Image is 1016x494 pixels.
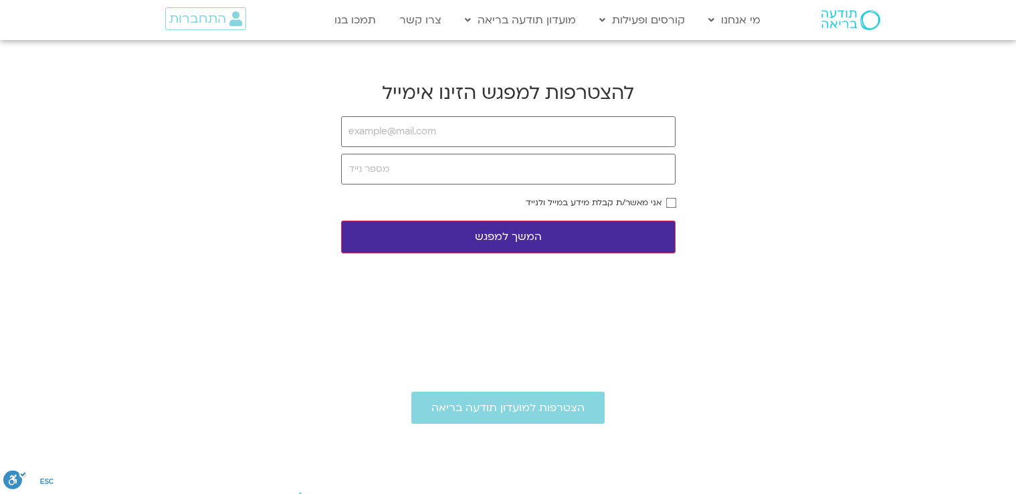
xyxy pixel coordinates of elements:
a: תמכו בנו [328,7,383,33]
span: התחברות [169,11,226,26]
a: התחברות [165,7,246,30]
input: מספר נייד [341,154,676,184]
img: תודעה בריאה [821,10,880,30]
span: הצטרפות למועדון תודעה בריאה [431,402,585,414]
a: קורסים ופעילות [593,7,692,33]
h2: להצטרפות למפגש הזינו אימייל [341,80,676,106]
a: הצטרפות למועדון תודעה בריאה [411,392,605,424]
input: example@mail.com [341,116,676,147]
a: מועדון תודעה בריאה [458,7,583,33]
a: צרו קשר [393,7,448,33]
button: המשך למפגש [341,221,676,253]
a: מי אנחנו [702,7,767,33]
label: אני מאשר/ת קבלת מידע במייל ולנייד [526,198,662,207]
